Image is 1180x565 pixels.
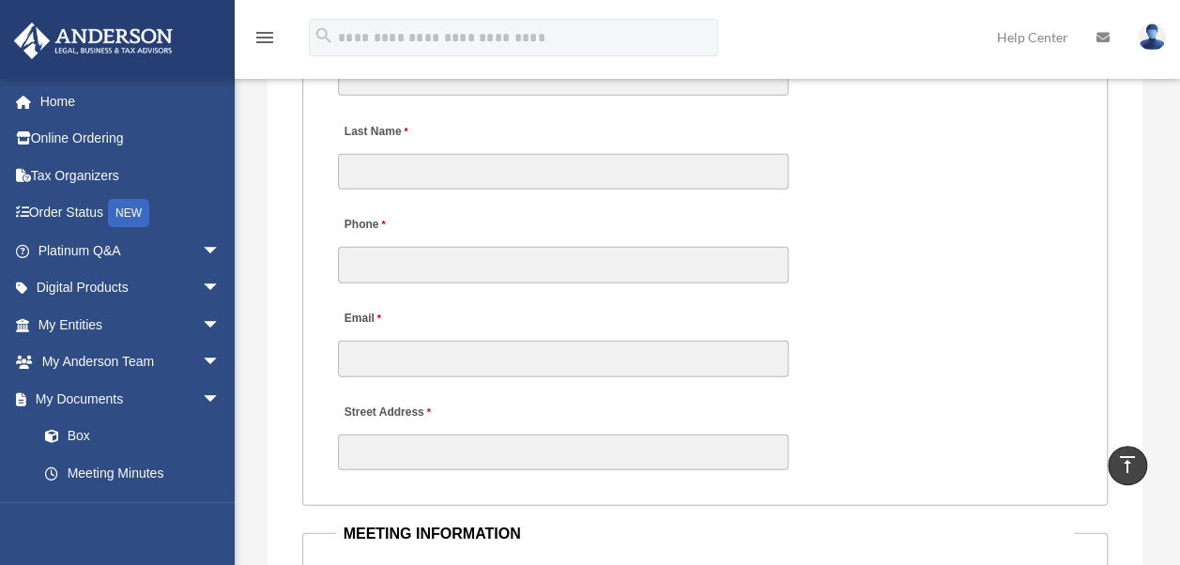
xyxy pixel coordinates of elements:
a: Meeting Minutes [26,454,239,492]
span: arrow_drop_down [202,269,239,308]
label: Phone [338,213,391,238]
label: Email [338,307,386,332]
a: Home [13,83,249,120]
span: arrow_drop_down [202,344,239,382]
a: Platinum Q&Aarrow_drop_down [13,232,249,269]
a: menu [253,33,276,49]
a: vertical_align_top [1108,446,1147,485]
a: Tax Organizers [13,157,249,194]
span: arrow_drop_down [202,232,239,270]
a: Box [26,418,249,455]
img: User Pic [1138,23,1166,51]
div: NEW [108,199,149,227]
a: Online Ordering [13,120,249,158]
span: arrow_drop_down [202,380,239,419]
i: menu [253,26,276,49]
a: Digital Productsarrow_drop_down [13,269,249,307]
img: Anderson Advisors Platinum Portal [8,23,178,59]
legend: MEETING INFORMATION [336,521,1075,547]
a: Forms Library [26,492,249,529]
label: Street Address [338,401,516,426]
a: Order StatusNEW [13,194,249,233]
span: arrow_drop_down [202,306,239,344]
a: My Documentsarrow_drop_down [13,380,249,418]
label: Last Name [338,119,413,145]
a: My Anderson Teamarrow_drop_down [13,344,249,381]
i: search [314,25,334,46]
i: vertical_align_top [1116,453,1139,476]
a: My Entitiesarrow_drop_down [13,306,249,344]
